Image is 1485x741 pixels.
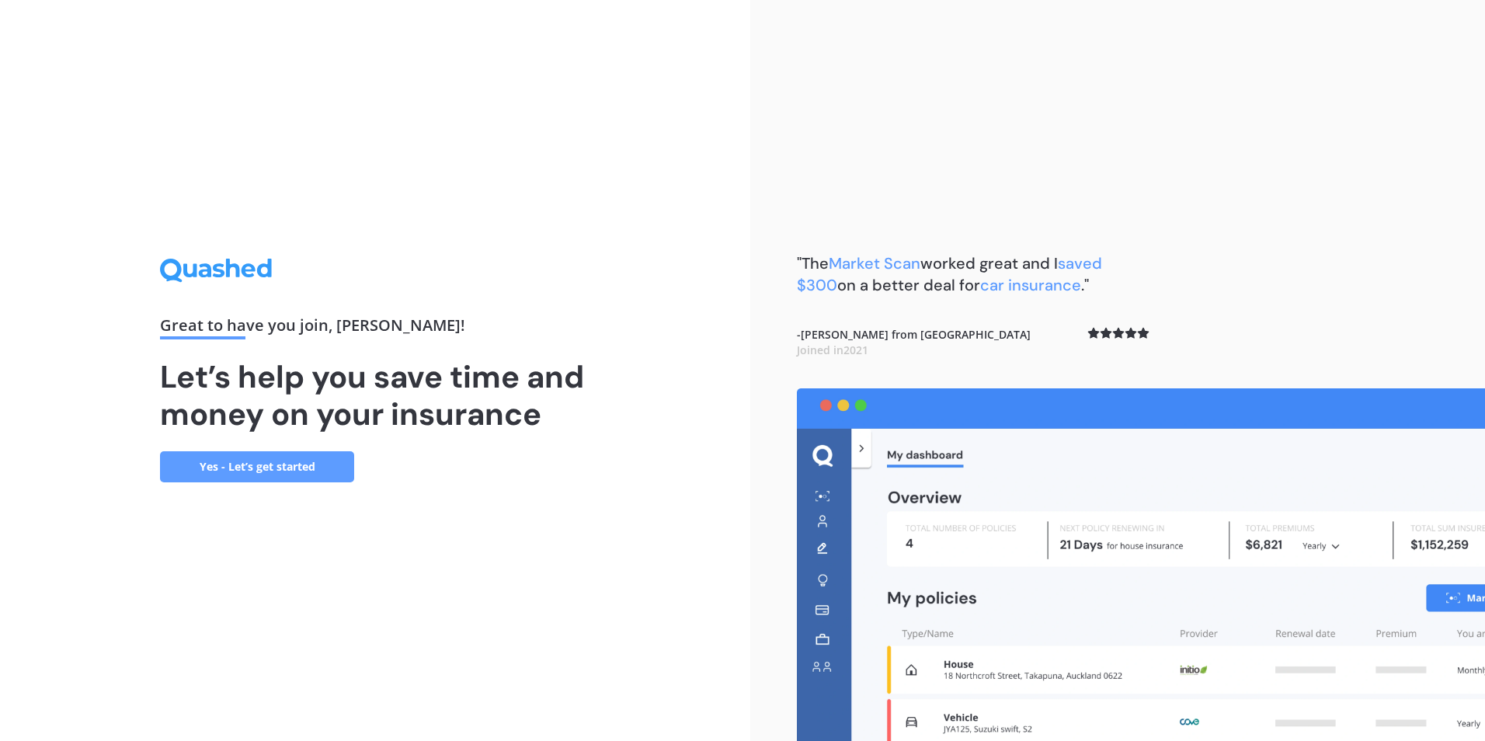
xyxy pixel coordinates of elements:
[797,327,1031,357] b: - [PERSON_NAME] from [GEOGRAPHIC_DATA]
[160,358,590,433] h1: Let’s help you save time and money on your insurance
[797,388,1485,741] img: dashboard.webp
[160,318,590,339] div: Great to have you join , [PERSON_NAME] !
[829,253,920,273] span: Market Scan
[797,253,1102,295] span: saved $300
[160,451,354,482] a: Yes - Let’s get started
[980,275,1081,295] span: car insurance
[797,253,1102,295] b: "The worked great and I on a better deal for ."
[797,343,868,357] span: Joined in 2021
